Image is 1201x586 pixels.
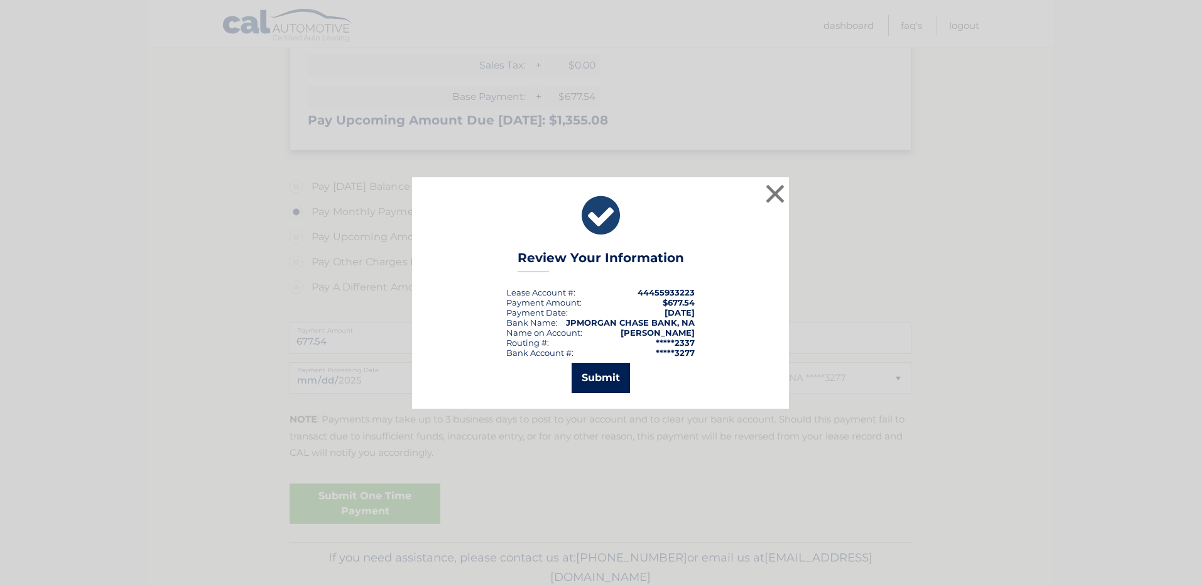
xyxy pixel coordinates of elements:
span: $677.54 [663,297,695,307]
div: : [506,307,568,318]
div: Routing #: [506,338,549,348]
strong: JPMORGAN CHASE BANK, NA [566,318,695,328]
span: Payment Date [506,307,566,318]
strong: 44455933223 [638,287,695,297]
div: Bank Name: [506,318,558,328]
div: Payment Amount: [506,297,582,307]
button: Submit [572,363,630,393]
div: Bank Account #: [506,348,573,358]
button: × [763,181,788,206]
strong: [PERSON_NAME] [621,328,695,338]
h3: Review Your Information [518,250,684,272]
div: Lease Account #: [506,287,575,297]
span: [DATE] [665,307,695,318]
div: Name on Account: [506,328,582,338]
